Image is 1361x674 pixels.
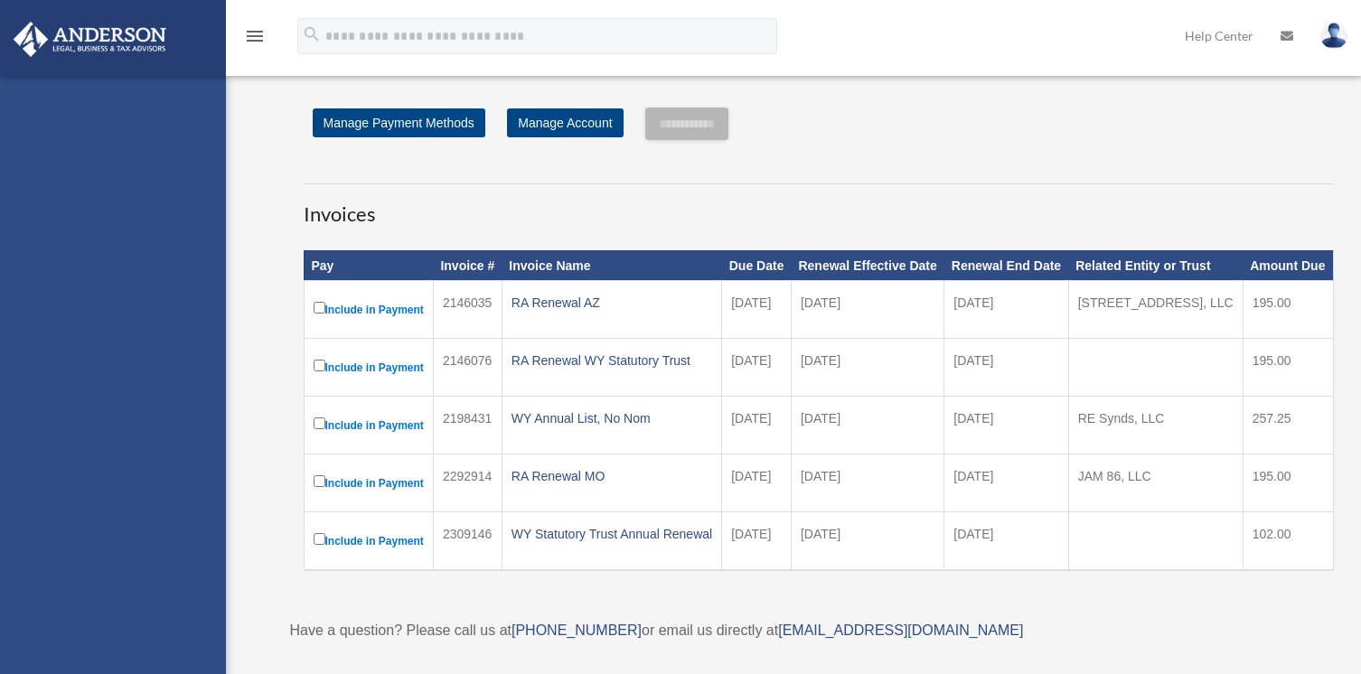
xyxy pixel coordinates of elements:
td: [DATE] [722,281,792,339]
td: 195.00 [1243,339,1333,397]
td: [DATE] [791,397,943,454]
td: JAM 86, LLC [1068,454,1243,512]
td: [DATE] [791,512,943,571]
th: Renewal Effective Date [791,250,943,281]
label: Include in Payment [314,414,424,436]
div: RA Renewal WY Statutory Trust [512,348,712,373]
th: Invoice # [433,250,502,281]
td: [DATE] [791,454,943,512]
td: 195.00 [1243,281,1333,339]
td: [DATE] [944,397,1068,454]
th: Amount Due [1243,250,1333,281]
th: Pay [304,250,433,281]
td: 2146035 [433,281,502,339]
td: [DATE] [944,512,1068,571]
i: menu [244,25,266,47]
label: Include in Payment [314,472,424,494]
td: [DATE] [944,454,1068,512]
i: search [302,24,322,44]
td: 102.00 [1243,512,1333,571]
td: [DATE] [944,339,1068,397]
a: Manage Payment Methods [313,108,485,137]
input: Include in Payment [314,417,325,429]
td: 2146076 [433,339,502,397]
a: [EMAIL_ADDRESS][DOMAIN_NAME] [778,623,1023,638]
td: [DATE] [791,281,943,339]
td: 2292914 [433,454,502,512]
td: 2309146 [433,512,502,571]
input: Include in Payment [314,302,325,314]
th: Related Entity or Trust [1068,250,1243,281]
label: Include in Payment [314,529,424,552]
td: [DATE] [944,281,1068,339]
img: Anderson Advisors Platinum Portal [8,22,172,57]
td: [STREET_ADDRESS], LLC [1068,281,1243,339]
p: Have a question? Please call us at or email us directly at [290,618,1347,643]
td: [DATE] [722,454,792,512]
input: Include in Payment [314,533,325,545]
th: Invoice Name [502,250,721,281]
td: [DATE] [722,339,792,397]
th: Renewal End Date [944,250,1068,281]
img: User Pic [1320,23,1347,49]
td: [DATE] [791,339,943,397]
div: RA Renewal MO [512,463,712,489]
label: Include in Payment [314,298,424,321]
input: Include in Payment [314,360,325,371]
div: WY Statutory Trust Annual Renewal [512,521,712,547]
input: Include in Payment [314,475,325,487]
a: [PHONE_NUMBER] [512,623,642,638]
a: Manage Account [507,108,623,137]
td: [DATE] [722,397,792,454]
th: Due Date [722,250,792,281]
h3: Invoices [304,183,1334,229]
div: WY Annual List, No Nom [512,406,712,431]
td: 2198431 [433,397,502,454]
td: 195.00 [1243,454,1333,512]
td: 257.25 [1243,397,1333,454]
td: RE Synds, LLC [1068,397,1243,454]
label: Include in Payment [314,356,424,379]
td: [DATE] [722,512,792,571]
a: menu [244,32,266,47]
div: RA Renewal AZ [512,290,712,315]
